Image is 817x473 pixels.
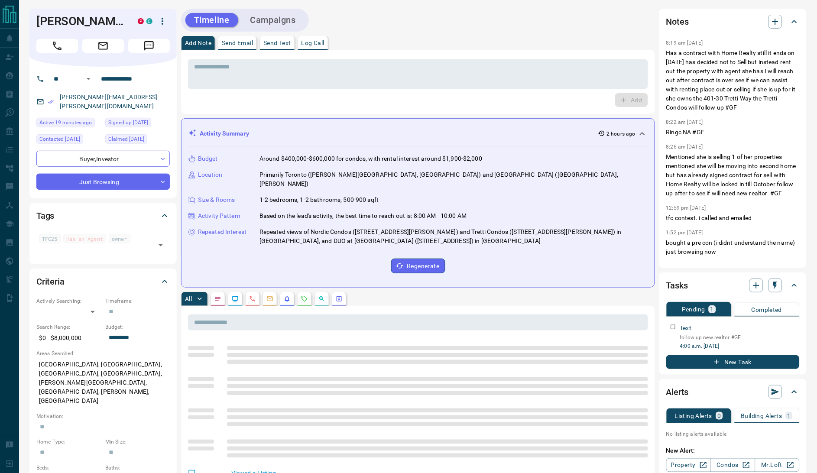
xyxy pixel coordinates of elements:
[242,13,305,27] button: Campaigns
[198,170,222,179] p: Location
[36,271,170,292] div: Criteria
[666,430,800,438] p: No listing alerts available
[36,412,170,420] p: Motivation:
[666,238,800,256] p: bought a pre con (i didnt understand the name) just browsing now
[214,295,221,302] svg: Notes
[680,324,692,333] p: Text
[607,130,635,138] p: 2 hours ago
[105,118,170,130] div: Tue Mar 07 2017
[259,154,482,163] p: Around $400,000-$600,000 for condos, with rental interest around $1,900-$2,000
[666,230,703,236] p: 1:52 pm [DATE]
[36,209,54,223] h2: Tags
[39,135,80,143] span: Contacted [DATE]
[680,334,800,341] p: follow up new realtor #GF
[105,438,170,446] p: Min Size:
[259,170,648,188] p: Primarily Toronto ([PERSON_NAME][GEOGRAPHIC_DATA], [GEOGRAPHIC_DATA]) and [GEOGRAPHIC_DATA] ([GEO...
[266,295,273,302] svg: Emails
[666,279,688,292] h2: Tasks
[105,323,170,331] p: Budget:
[36,151,170,167] div: Buyer , Investor
[108,118,148,127] span: Signed up [DATE]
[752,307,782,313] p: Completed
[318,295,325,302] svg: Opportunities
[105,134,170,146] div: Thu Nov 11 2021
[666,447,800,456] p: New Alert:
[666,214,800,223] p: tfc contest. i called and emailed
[36,275,65,288] h2: Criteria
[263,40,291,46] p: Send Text
[36,350,170,357] p: Areas Searched:
[198,211,240,220] p: Activity Pattern
[710,306,714,312] p: 1
[741,413,782,419] p: Building Alerts
[36,357,170,408] p: [GEOGRAPHIC_DATA], [GEOGRAPHIC_DATA], [GEOGRAPHIC_DATA], [GEOGRAPHIC_DATA], [PERSON_NAME][GEOGRAP...
[108,135,144,143] span: Claimed [DATE]
[200,129,249,138] p: Activity Summary
[146,18,152,24] div: condos.ca
[666,382,800,402] div: Alerts
[48,99,54,105] svg: Email Verified
[105,464,170,472] p: Baths:
[36,205,170,226] div: Tags
[718,413,721,419] p: 0
[680,342,800,350] p: 4:00 a.m. [DATE]
[666,144,703,150] p: 8:26 am [DATE]
[39,118,92,127] span: Active 19 minutes ago
[259,211,467,220] p: Based on the lead's activity, the best time to reach out is: 8:00 AM - 10:00 AM
[36,438,101,446] p: Home Type:
[185,13,238,27] button: Timeline
[391,259,445,273] button: Regenerate
[682,306,705,312] p: Pending
[185,296,192,302] p: All
[138,18,144,24] div: property.ca
[249,295,256,302] svg: Calls
[155,239,167,251] button: Open
[666,458,711,472] a: Property
[666,128,800,137] p: Ringc NA #GF
[83,74,94,84] button: Open
[36,14,125,28] h1: [PERSON_NAME]
[60,94,158,110] a: [PERSON_NAME][EMAIL_ADDRESS][PERSON_NAME][DOMAIN_NAME]
[222,40,253,46] p: Send Email
[666,205,706,211] p: 12:59 pm [DATE]
[336,295,343,302] svg: Agent Actions
[36,174,170,190] div: Just Browsing
[666,152,800,198] p: Mentioned she is selling 1 of her properties mentioned she will be moving into second home but ha...
[232,295,239,302] svg: Lead Browsing Activity
[36,331,101,345] p: $0 - $8,000,000
[666,119,703,125] p: 8:22 am [DATE]
[128,39,170,53] span: Message
[302,40,324,46] p: Log Call
[36,39,78,53] span: Call
[259,227,648,246] p: Repeated views of Nordic Condos ([STREET_ADDRESS][PERSON_NAME]) and Tretti Condos ([STREET_ADDRES...
[259,195,379,204] p: 1-2 bedrooms, 1-2 bathrooms, 500-900 sqft
[198,227,246,236] p: Repeated Interest
[710,458,755,472] a: Condos
[284,295,291,302] svg: Listing Alerts
[198,195,235,204] p: Size & Rooms
[666,11,800,32] div: Notes
[36,118,101,130] div: Tue Oct 14 2025
[105,297,170,305] p: Timeframe:
[188,126,648,142] div: Activity Summary2 hours ago
[755,458,800,472] a: Mr.Loft
[675,413,713,419] p: Listing Alerts
[788,413,791,419] p: 1
[666,40,703,46] p: 8:19 am [DATE]
[82,39,124,53] span: Email
[301,295,308,302] svg: Requests
[666,49,800,112] p: Has a contract with Home Realty still it ends on [DATE] has decided not to Sell but instead rent ...
[36,464,101,472] p: Beds:
[36,297,101,305] p: Actively Searching:
[185,40,211,46] p: Add Note
[36,323,101,331] p: Search Range:
[666,385,689,399] h2: Alerts
[198,154,218,163] p: Budget
[666,15,689,29] h2: Notes
[666,275,800,296] div: Tasks
[666,355,800,369] button: New Task
[36,134,101,146] div: Mon Oct 13 2025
